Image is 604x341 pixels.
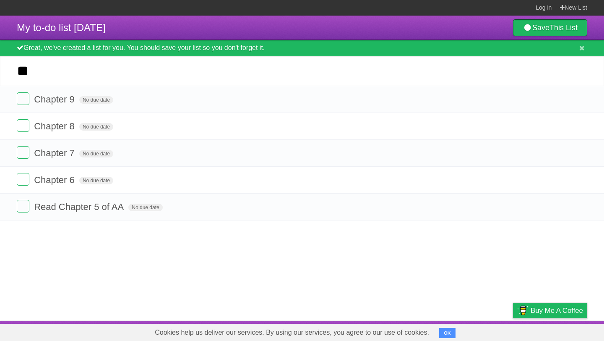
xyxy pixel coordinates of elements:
[79,123,113,131] span: No due date
[17,119,29,132] label: Done
[17,92,29,105] label: Done
[34,175,77,185] span: Chapter 6
[401,323,419,339] a: About
[79,150,113,157] span: No due date
[34,202,126,212] span: Read Chapter 5 of AA
[502,323,524,339] a: Privacy
[17,200,29,212] label: Done
[517,303,528,317] img: Buy me a coffee
[513,19,587,36] a: SaveThis List
[549,24,578,32] b: This List
[146,324,437,341] span: Cookies help us deliver our services. By using our services, you agree to our use of cookies.
[534,323,587,339] a: Suggest a feature
[531,303,583,318] span: Buy me a coffee
[34,94,77,105] span: Chapter 9
[79,177,113,184] span: No due date
[128,204,162,211] span: No due date
[439,328,456,338] button: OK
[34,148,77,158] span: Chapter 7
[17,173,29,186] label: Done
[513,303,587,318] a: Buy me a coffee
[17,22,106,33] span: My to-do list [DATE]
[34,121,77,131] span: Chapter 8
[17,146,29,159] label: Done
[79,96,113,104] span: No due date
[429,323,463,339] a: Developers
[474,323,492,339] a: Terms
